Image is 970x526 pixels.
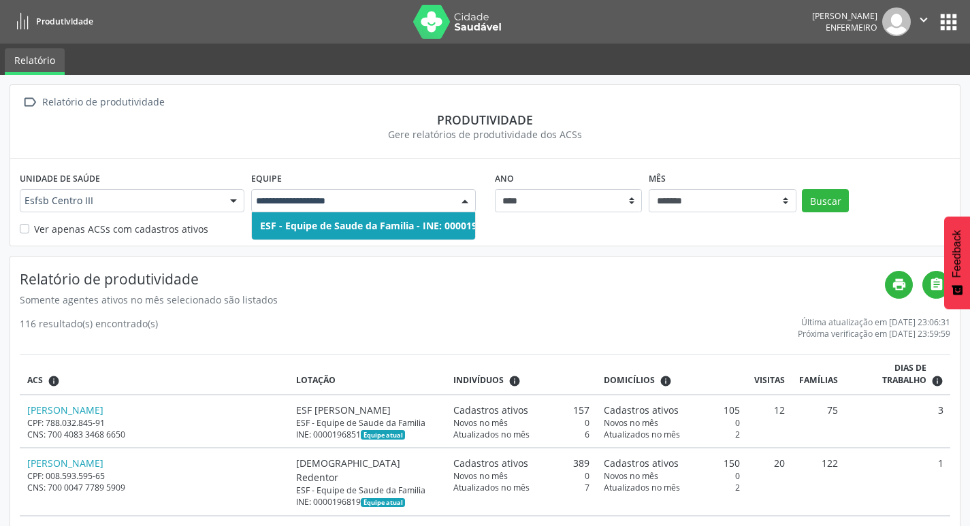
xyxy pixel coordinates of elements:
[20,127,950,142] div: Gere relatórios de produtividade dos ACSs
[604,470,658,482] span: Novos no mês
[911,7,937,36] button: 
[48,375,60,387] i: ACSs que estiveram vinculados a uma UBS neste período, mesmo sem produtividade.
[453,482,530,493] span: Atualizados no mês
[361,430,405,440] span: Esta é a equipe atual deste Agente
[604,403,740,417] div: 105
[604,429,680,440] span: Atualizados no mês
[747,355,792,395] th: Visitas
[604,482,680,493] span: Atualizados no mês
[34,222,208,236] label: Ver apenas ACSs com cadastros ativos
[951,230,963,278] span: Feedback
[798,328,950,340] div: Próxima verificação em [DATE] 23:59:59
[27,470,282,482] div: CPF: 008.593.595-65
[260,219,499,232] span: ESF - Equipe de Saude da Familia - INE: 0000196959
[20,112,950,127] div: Produtividade
[604,482,740,493] div: 2
[792,355,845,395] th: Famílias
[453,374,504,387] span: Indivíduos
[508,375,521,387] i: <div class="text-left"> <div> <strong>Cadastros ativos:</strong> Cadastros que estão vinculados a...
[296,403,439,417] div: ESF [PERSON_NAME]
[27,374,43,387] span: ACS
[604,470,740,482] div: 0
[792,448,845,515] td: 122
[39,93,167,112] div: Relatório de produtividade
[852,362,926,387] span: Dias de trabalho
[604,403,679,417] span: Cadastros ativos
[361,498,405,508] span: Esta é a equipe atual deste Agente
[36,16,93,27] span: Produtividade
[453,417,508,429] span: Novos no mês
[792,395,845,448] td: 75
[604,417,658,429] span: Novos no mês
[826,22,877,33] span: Enfermeiro
[20,271,885,288] h4: Relatório de produtividade
[20,168,100,189] label: Unidade de saúde
[20,293,885,307] div: Somente agentes ativos no mês selecionado são listados
[604,456,740,470] div: 150
[251,168,282,189] label: Equipe
[20,93,39,112] i: 
[604,429,740,440] div: 2
[604,374,655,387] span: Domicílios
[747,448,792,515] td: 20
[929,277,944,292] i: 
[916,12,931,27] i: 
[453,403,589,417] div: 157
[453,456,528,470] span: Cadastros ativos
[453,429,589,440] div: 6
[296,456,439,484] div: [DEMOGRAPHIC_DATA] Redentor
[798,316,950,328] div: Última atualização em [DATE] 23:06:31
[845,395,950,448] td: 3
[922,271,950,299] a: 
[649,168,666,189] label: Mês
[937,10,960,34] button: apps
[296,496,439,508] div: INE: 0000196819
[20,93,167,112] a:  Relatório de produtividade
[296,484,439,496] div: ESF - Equipe de Saude da Familia
[660,375,672,387] i: <div class="text-left"> <div> <strong>Cadastros ativos:</strong> Cadastros que estão vinculados a...
[27,457,103,470] a: [PERSON_NAME]
[453,482,589,493] div: 7
[27,429,282,440] div: CNS: 700 4083 3468 6650
[892,277,907,292] i: print
[25,194,216,208] span: Esfsb Centro III
[812,10,877,22] div: [PERSON_NAME]
[453,470,508,482] span: Novos no mês
[453,456,589,470] div: 389
[27,417,282,429] div: CPF: 788.032.845-91
[944,216,970,309] button: Feedback - Mostrar pesquisa
[296,417,439,429] div: ESF - Equipe de Saude da Familia
[802,189,849,212] button: Buscar
[931,375,943,387] i: Dias em que o(a) ACS fez pelo menos uma visita, ou ficha de cadastro individual ou cadastro domic...
[27,404,103,416] a: [PERSON_NAME]
[495,168,514,189] label: Ano
[882,7,911,36] img: img
[453,417,589,429] div: 0
[453,470,589,482] div: 0
[296,429,439,440] div: INE: 0000196851
[845,448,950,515] td: 1
[453,429,530,440] span: Atualizados no mês
[20,316,158,340] div: 116 resultado(s) encontrado(s)
[604,417,740,429] div: 0
[885,271,913,299] a: print
[747,395,792,448] td: 12
[604,456,679,470] span: Cadastros ativos
[27,482,282,493] div: CNS: 700 0047 7789 5909
[5,48,65,75] a: Relatório
[453,403,528,417] span: Cadastros ativos
[10,10,93,33] a: Produtividade
[289,355,447,395] th: Lotação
